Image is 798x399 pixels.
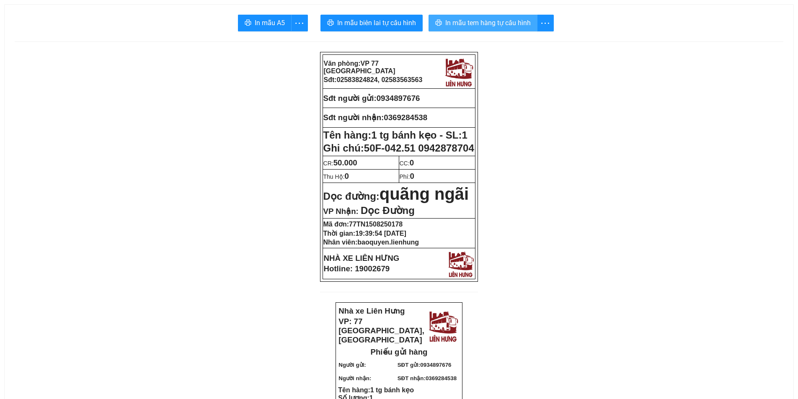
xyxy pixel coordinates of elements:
button: printerIn mẫu A5 [238,15,292,31]
span: 19:39:54 [DATE] [355,230,406,237]
strong: Sđt: [324,76,423,83]
strong: VP: 77 [GEOGRAPHIC_DATA], [GEOGRAPHIC_DATA] [3,15,89,42]
strong: Người nhận: [338,375,371,381]
span: baoquyen.lienhung [357,239,419,246]
span: more [292,18,307,28]
img: logo [426,308,460,343]
span: CR: [323,160,357,167]
span: 1 [462,129,467,141]
strong: Người gửi: [3,59,30,66]
span: In mẫu biên lai tự cấu hình [337,18,416,28]
span: 1 tg bánh kẹo - SL: [371,129,467,141]
span: 0 [410,172,414,180]
span: 1 tg bánh kẹo [370,386,414,394]
strong: Nhân viên: [323,239,419,246]
strong: Người gửi: [338,362,366,368]
strong: NHÀ XE LIÊN HƯNG [324,254,400,263]
button: printerIn mẫu biên lai tự cấu hình [320,15,423,31]
button: more [291,15,308,31]
strong: Mã đơn: [323,221,403,228]
strong: SĐT gửi: [398,362,452,368]
span: 0 [410,158,414,167]
span: 02583824824, 02583563563 [337,76,423,83]
img: logo [443,56,475,88]
strong: SĐT nhận: [398,375,457,381]
button: printerIn mẫu tem hàng tự cấu hình [429,15,537,31]
span: printer [327,19,334,27]
span: VP Nhận: [323,207,359,216]
span: Phí: [400,173,414,180]
strong: Sđt người nhận: [323,113,384,122]
strong: VP: 77 [GEOGRAPHIC_DATA], [GEOGRAPHIC_DATA] [338,317,424,344]
span: In mẫu tem hàng tự cấu hình [445,18,531,28]
span: quãng ngãi [380,185,469,203]
strong: Hotline: 19002679 [324,264,390,273]
strong: Nhà xe Liên Hưng [338,306,405,315]
span: 77TN1508250178 [349,221,403,228]
span: printer [245,19,251,27]
strong: SĐT gửi: [61,59,115,66]
span: CC: [400,160,414,167]
span: 0 [345,172,349,180]
span: 0369284538 [426,375,457,381]
span: printer [435,19,442,27]
img: logo [446,249,475,278]
span: Thu Hộ: [323,173,349,180]
strong: Dọc đường: [323,190,469,202]
span: 0369284538 [384,113,427,122]
img: logo [90,6,123,41]
button: more [537,15,554,31]
span: Ghi chú: [323,142,474,154]
span: Dọc Đường [361,205,415,216]
strong: Tên hàng: [323,129,467,141]
span: 50F-042.51 0942878704 [364,142,474,154]
span: 0934897676 [84,59,115,66]
span: 0934897676 [420,362,451,368]
span: In mẫu A5 [255,18,285,28]
span: more [537,18,553,28]
strong: Thời gian: [323,230,406,237]
span: 0934897676 [377,94,420,103]
strong: Tên hàng: [338,386,414,394]
strong: Phiếu gửi hàng [34,45,91,54]
strong: Văn phòng: [324,60,395,75]
span: VP 77 [GEOGRAPHIC_DATA] [324,60,395,75]
strong: Nhà xe Liên Hưng [3,4,69,13]
span: 50.000 [333,158,357,167]
strong: Sđt người gửi: [323,94,377,103]
strong: Phiếu gửi hàng [371,348,428,356]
